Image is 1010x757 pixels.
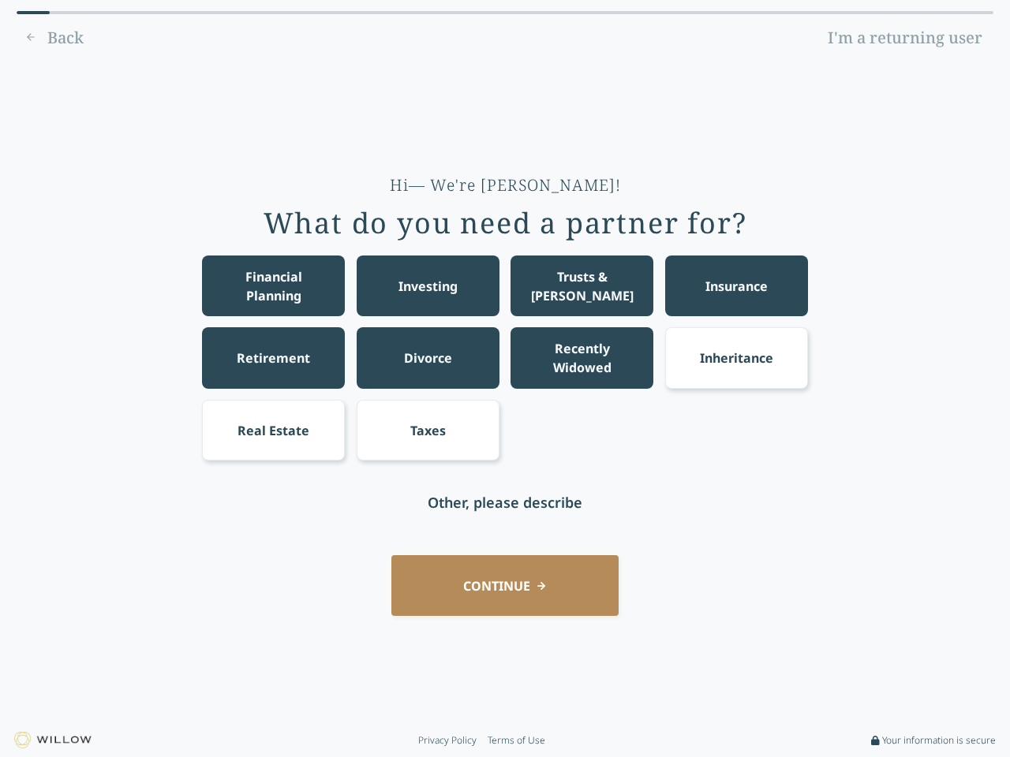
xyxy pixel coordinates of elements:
div: Other, please describe [428,491,582,513]
div: Hi— We're [PERSON_NAME]! [390,174,621,196]
div: Inheritance [700,349,773,367]
a: Terms of Use [488,734,545,747]
div: Insurance [705,277,768,296]
a: Privacy Policy [418,734,477,747]
button: CONTINUE [391,555,619,616]
div: Retirement [237,349,310,367]
span: Your information is secure [882,734,996,747]
div: Investing [398,277,458,296]
div: Financial Planning [217,267,331,305]
div: Taxes [410,421,446,440]
div: Trusts & [PERSON_NAME] [526,267,639,305]
div: 0% complete [17,11,50,14]
div: Recently Widowed [526,339,639,377]
div: Divorce [404,349,452,367]
div: Real Estate [238,421,309,440]
img: Willow logo [14,732,92,748]
a: I'm a returning user [817,25,993,50]
div: What do you need a partner for? [264,207,747,239]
